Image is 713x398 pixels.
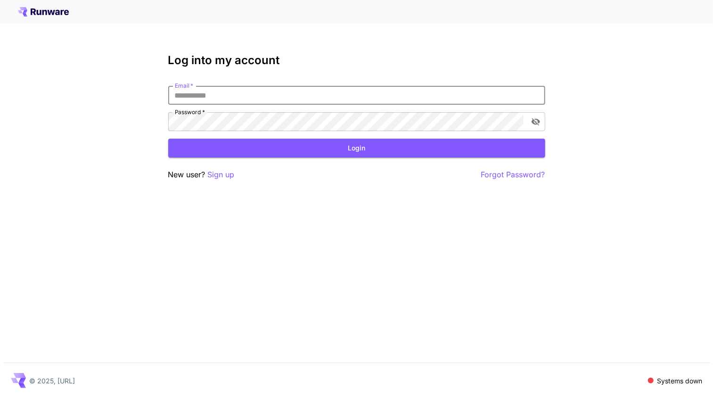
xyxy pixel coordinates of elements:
[657,376,703,386] p: Systems down
[168,54,545,67] h3: Log into my account
[527,113,544,130] button: toggle password visibility
[208,169,235,181] button: Sign up
[30,376,75,386] p: © 2025, [URL]
[168,139,545,158] button: Login
[175,108,205,116] label: Password
[168,169,235,181] p: New user?
[175,82,193,90] label: Email
[481,169,545,181] button: Forgot Password?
